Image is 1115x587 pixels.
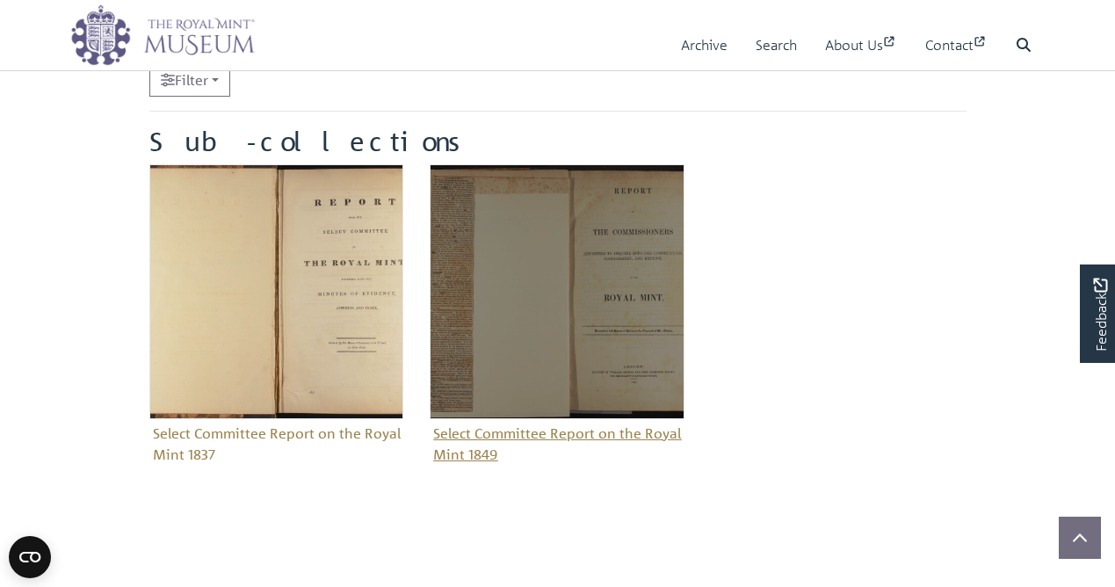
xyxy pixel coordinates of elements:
[1059,517,1101,559] button: Scroll to top
[825,20,897,70] a: About Us
[149,63,230,97] a: Filter
[70,4,255,66] img: logo_wide.png
[430,164,684,468] a: Select Committee Report on the Royal Mint 1849 Select Committee Report on the Royal Mint 1849
[430,164,684,419] img: Select Committee Report on the Royal Mint 1849
[149,164,967,495] section: Sub-collections
[416,164,698,495] div: Sub-collection
[136,164,417,495] div: Sub-collection
[756,20,797,70] a: Search
[149,126,967,157] h2: Sub-collections
[925,20,988,70] a: Contact
[149,164,404,419] img: Select Committee Report on the Royal Mint 1837
[681,20,728,70] a: Archive
[9,536,51,578] button: Open CMP widget
[1080,265,1115,363] a: Would you like to provide feedback?
[1090,278,1111,351] span: Feedback
[149,164,404,468] a: Select Committee Report on the Royal Mint 1837 Select Committee Report on the Royal Mint 1837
